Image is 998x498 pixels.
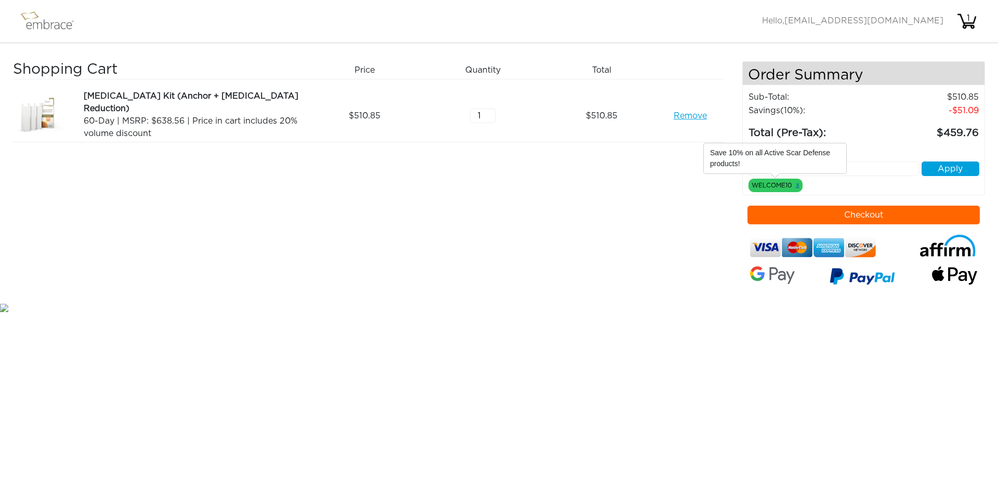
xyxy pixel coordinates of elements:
[747,206,980,224] button: Checkout
[956,11,977,32] img: cart
[750,266,795,284] img: Google-Pay-Logo.svg
[875,90,979,104] td: 510.85
[956,17,977,25] a: 1
[958,12,979,24] div: 1
[780,106,803,115] span: (10%)
[748,117,875,141] td: Total (Pre-Tax):
[18,8,86,34] img: logo.png
[546,61,665,79] div: Total
[750,235,876,261] img: credit-cards.png
[349,110,380,122] span: 510.85
[918,235,977,257] img: affirm-logo.svg
[704,143,846,173] div: Save 10% on all Active Scar Defense products!
[875,117,979,141] td: 459.76
[13,61,301,79] h3: Shopping Cart
[932,266,977,285] img: fullApplePay.png
[674,110,707,122] a: Remove
[13,90,65,142] img: 7c0420a2-8cf1-11e7-a4ca-02e45ca4b85b.jpeg
[762,17,943,25] span: Hello,
[748,104,875,117] td: Savings :
[922,161,979,176] button: Apply
[743,62,985,85] h4: Order Summary
[748,90,875,104] td: Sub-Total:
[830,264,895,291] img: paypal-v3.png
[796,180,799,190] a: x
[465,64,501,76] span: Quantity
[875,104,979,117] td: 51.09
[740,149,988,161] div: Have a coupon code?
[784,17,943,25] span: [EMAIL_ADDRESS][DOMAIN_NAME]
[84,115,301,140] div: 60-Day | MSRP: $638.56 | Price in cart includes 20% volume discount
[586,110,618,122] span: 510.85
[309,61,428,79] div: Price
[84,90,301,115] div: [MEDICAL_DATA] Kit (Anchor + [MEDICAL_DATA] Reduction)
[748,179,803,192] div: WELCOME10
